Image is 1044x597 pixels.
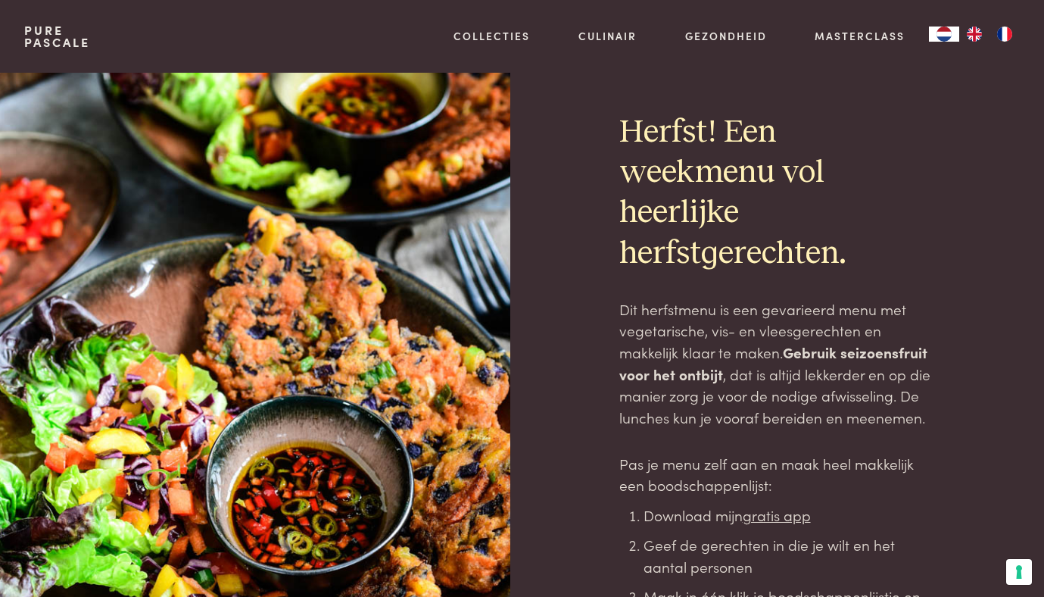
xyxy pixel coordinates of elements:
aside: Language selected: Nederlands [929,27,1020,42]
a: gratis app [743,505,811,525]
a: Collecties [453,28,530,44]
div: Language [929,27,959,42]
a: Masterclass [815,28,905,44]
a: PurePascale [24,24,90,48]
a: NL [929,27,959,42]
p: Pas je menu zelf aan en maak heel makkelijk een boodschappenlijst: [619,453,935,496]
a: Gezondheid [685,28,767,44]
p: Dit herfstmenu is een gevarieerd menu met vegetarische, vis- en vleesgerechten en makkelijk klaar... [619,298,935,429]
a: Culinair [578,28,637,44]
button: Uw voorkeuren voor toestemming voor trackingtechnologieën [1006,559,1032,585]
li: Geef de gerechten in die je wilt en het aantal personen [644,534,935,577]
li: Download mijn [644,505,935,527]
h2: Herfst! Een weekmenu vol heerlijke herfstgerechten. [619,113,935,274]
a: EN [959,27,989,42]
ul: Language list [959,27,1020,42]
strong: Gebruik seizoensfruit voor het ontbijt [619,342,927,384]
a: FR [989,27,1020,42]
